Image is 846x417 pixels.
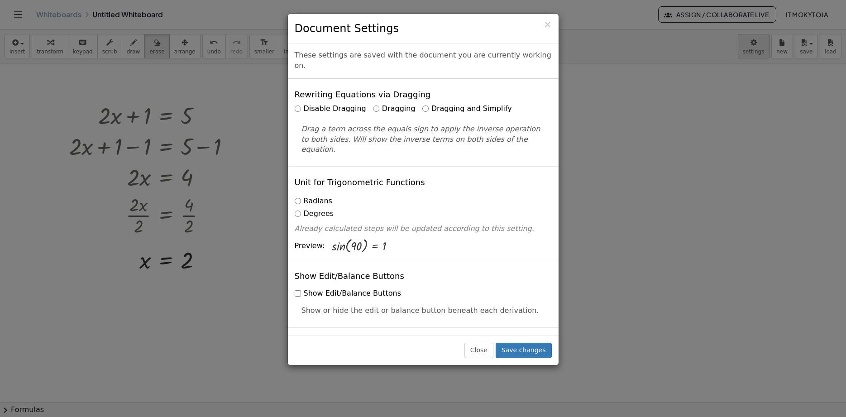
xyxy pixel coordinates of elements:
label: Disable Dragging [295,104,366,114]
button: Close [464,343,493,358]
h3: Document Settings [295,21,552,36]
label: Dragging and Simplify [422,104,512,114]
input: Radians [295,198,301,204]
h4: Show Edit/Balance Buttons [295,272,404,281]
input: Dragging and Simplify [422,105,429,112]
button: Close [544,20,552,29]
input: Dragging [373,105,379,112]
label: Dragging [373,104,416,114]
p: Already calculated steps will be updated according to this setting. [295,224,552,234]
label: Degrees [295,209,334,219]
button: Save changes [496,343,552,358]
span: Preview: [295,241,325,251]
span: × [544,19,552,30]
h4: Unit for Trigonometric Functions [295,178,425,187]
input: Show Edit/Balance Buttons [295,290,301,297]
input: Degrees [295,211,301,217]
label: Radians [295,196,332,206]
h4: Rewriting Equations via Dragging [295,90,431,99]
label: Show Edit/Balance Buttons [295,288,401,299]
p: Drag a term across the equals sign to apply the inverse operation to both sides. Will show the in... [301,124,545,155]
div: These settings are saved with the document you are currently working on. [288,43,559,79]
input: Disable Dragging [295,105,301,112]
p: Show or hide the edit or balance button beneath each derivation. [301,306,545,316]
